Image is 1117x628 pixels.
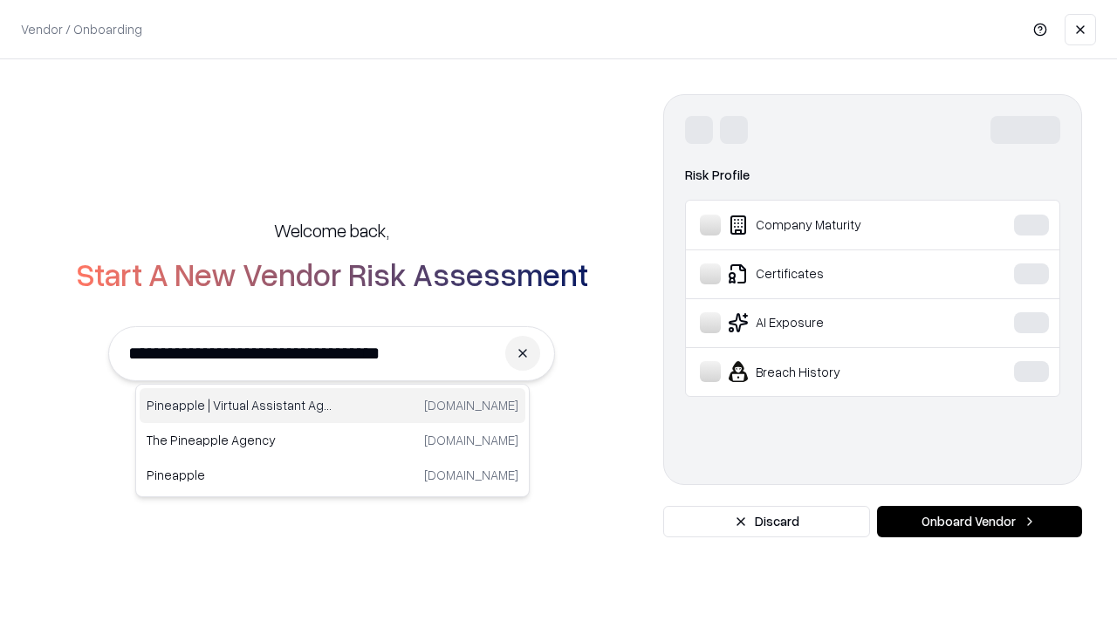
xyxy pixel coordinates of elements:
div: AI Exposure [700,312,961,333]
button: Onboard Vendor [877,506,1082,537]
div: Breach History [700,361,961,382]
p: Pineapple [147,466,332,484]
p: Vendor / Onboarding [21,20,142,38]
div: Company Maturity [700,215,961,235]
div: Suggestions [135,384,530,497]
h5: Welcome back, [274,218,389,242]
p: The Pineapple Agency [147,431,332,449]
h2: Start A New Vendor Risk Assessment [76,256,588,291]
p: [DOMAIN_NAME] [424,431,518,449]
p: [DOMAIN_NAME] [424,466,518,484]
p: Pineapple | Virtual Assistant Agency [147,396,332,414]
div: Risk Profile [685,165,1060,186]
p: [DOMAIN_NAME] [424,396,518,414]
div: Certificates [700,263,961,284]
button: Discard [663,506,870,537]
